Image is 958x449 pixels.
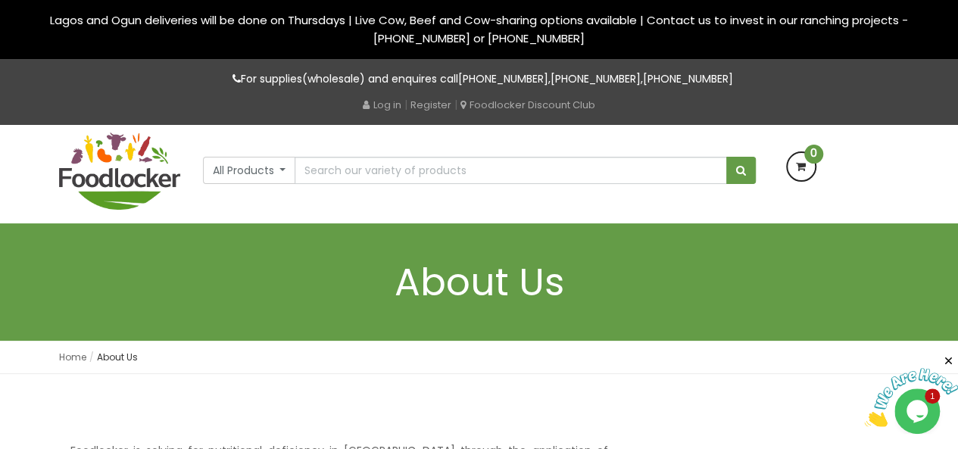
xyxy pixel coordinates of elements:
[50,12,908,46] span: Lagos and Ogun deliveries will be done on Thursdays | Live Cow, Beef and Cow-sharing options avai...
[643,71,733,86] a: [PHONE_NUMBER]
[363,98,401,112] a: Log in
[804,145,823,164] span: 0
[59,261,900,303] h1: About Us
[460,98,595,112] a: Foodlocker Discount Club
[404,97,407,112] span: |
[551,71,641,86] a: [PHONE_NUMBER]
[59,351,86,363] a: Home
[410,98,451,112] a: Register
[454,97,457,112] span: |
[864,354,958,426] iframe: chat widget
[59,70,900,88] p: For supplies(wholesale) and enquires call , ,
[59,133,180,210] img: FoodLocker
[295,157,726,184] input: Search our variety of products
[458,71,548,86] a: [PHONE_NUMBER]
[203,157,296,184] button: All Products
